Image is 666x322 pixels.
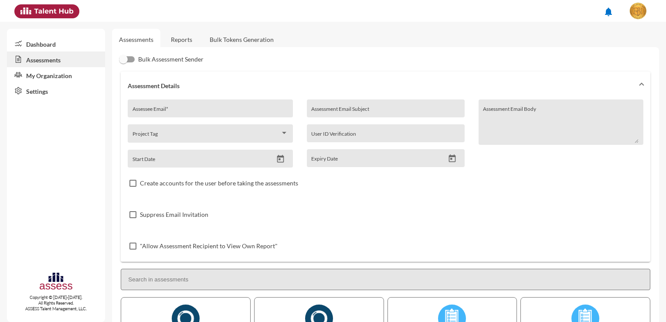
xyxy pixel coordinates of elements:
[7,83,105,99] a: Settings
[7,295,105,312] p: Copyright © [DATE]-[DATE]. All Rights Reserved. ASSESS Talent Management, LLC.
[121,99,650,262] div: Assessment Details
[7,67,105,83] a: My Organization
[7,36,105,51] a: Dashboard
[119,36,153,43] a: Assessments
[7,51,105,67] a: Assessments
[603,7,614,17] mat-icon: notifications
[445,154,460,163] button: Open calendar
[121,269,650,290] input: Search in assessments
[121,72,650,99] mat-expansion-panel-header: Assessment Details
[140,209,208,220] span: Suppress Email Invitation
[39,271,73,293] img: assesscompany-logo.png
[273,154,288,164] button: Open calendar
[128,82,633,89] mat-panel-title: Assessment Details
[140,241,278,251] span: "Allow Assessment Recipient to View Own Report"
[138,54,204,65] span: Bulk Assessment Sender
[203,29,281,50] a: Bulk Tokens Generation
[140,178,298,188] span: Create accounts for the user before taking the assessments
[164,29,199,50] a: Reports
